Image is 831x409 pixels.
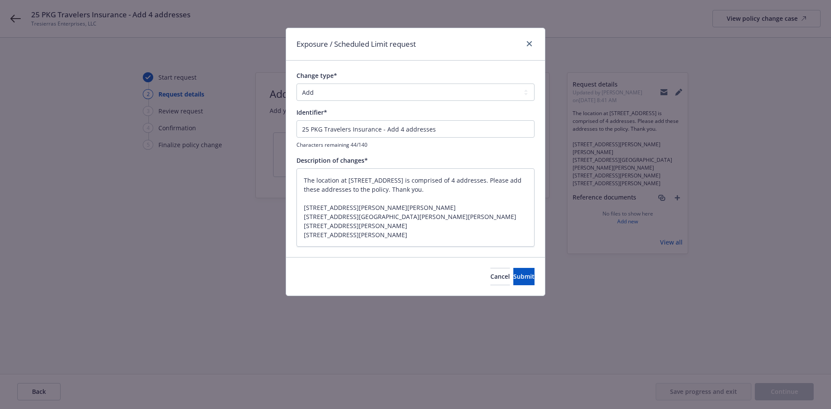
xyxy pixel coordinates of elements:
input: This will be shown in the policy change history list for your reference. [296,120,535,138]
span: Identifier* [296,108,327,116]
h1: Exposure / Scheduled Limit request [296,39,416,50]
button: Cancel [490,268,510,285]
span: Submit [513,272,535,280]
span: Characters remaining 44/140 [296,141,535,148]
span: Description of changes* [296,156,368,164]
button: Submit [513,268,535,285]
span: Change type* [296,71,337,80]
a: close [524,39,535,49]
span: Cancel [490,272,510,280]
textarea: The location at [STREET_ADDRESS] is comprised of 4 addresses. Please add these addresses to the p... [296,168,535,247]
